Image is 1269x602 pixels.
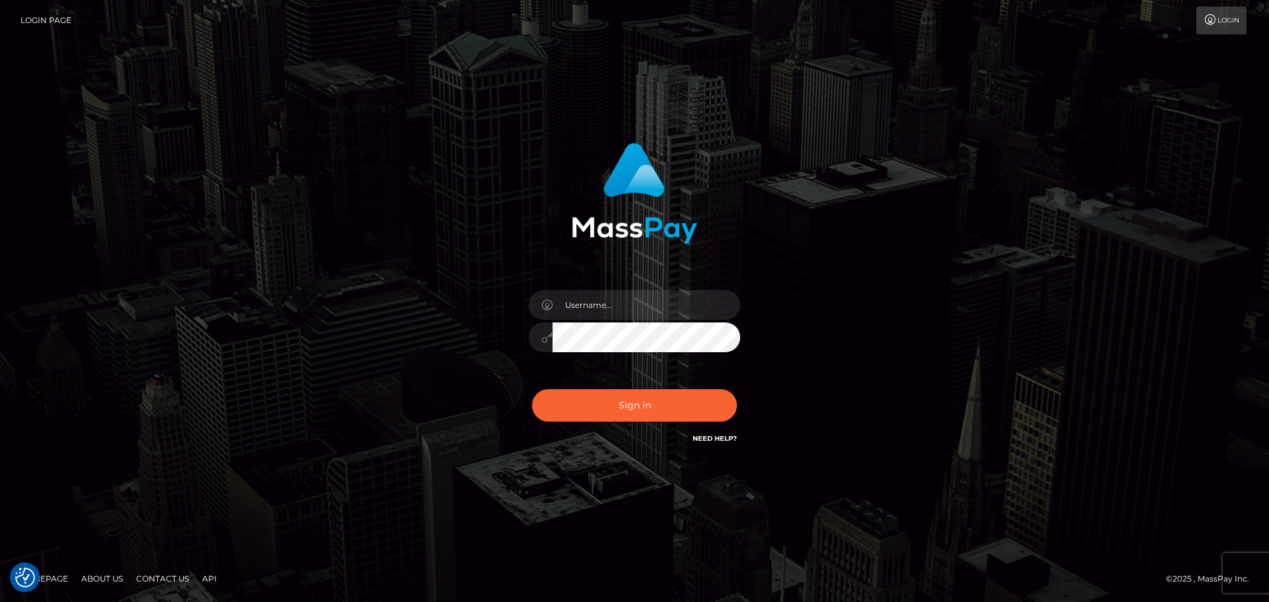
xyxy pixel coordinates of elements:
[20,7,71,34] a: Login Page
[572,143,697,244] img: MassPay Login
[15,568,73,589] a: Homepage
[197,568,222,589] a: API
[693,434,737,443] a: Need Help?
[131,568,194,589] a: Contact Us
[1166,572,1259,586] div: © 2025 , MassPay Inc.
[532,389,737,422] button: Sign in
[553,290,740,320] input: Username...
[76,568,128,589] a: About Us
[15,568,35,587] button: Consent Preferences
[15,568,35,587] img: Revisit consent button
[1196,7,1247,34] a: Login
